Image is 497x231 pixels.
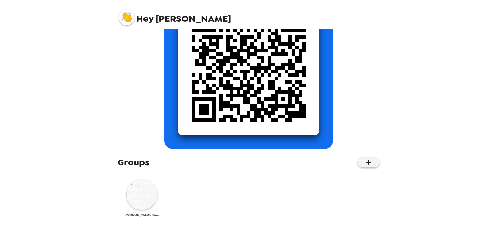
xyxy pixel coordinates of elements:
[136,12,153,25] span: Hey
[119,6,231,23] span: [PERSON_NAME]
[118,156,149,169] span: Groups
[126,179,157,210] img: Brigham Young University - Career Services
[119,10,135,25] img: profile pic
[125,213,159,217] span: [PERSON_NAME][GEOGRAPHIC_DATA][PERSON_NAME] - Career Services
